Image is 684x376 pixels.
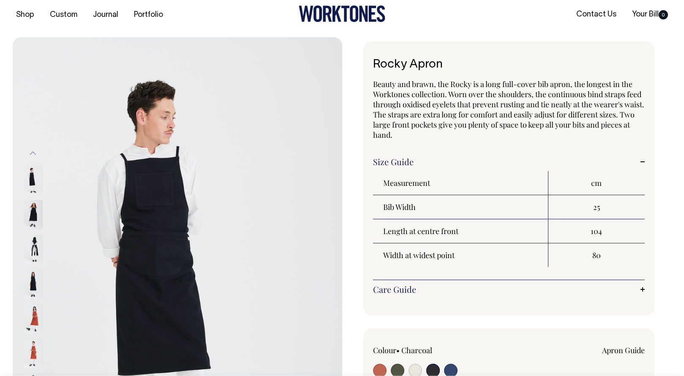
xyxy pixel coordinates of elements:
[131,8,166,22] a: Portfolio
[373,171,548,195] th: Measurement
[373,157,645,167] a: Size Guide
[396,345,400,355] span: •
[13,8,38,22] a: Shop
[24,200,43,229] img: charcoal
[573,8,620,22] a: Contact Us
[46,8,81,22] a: Custom
[548,219,645,243] td: 104
[24,234,43,264] img: charcoal
[24,304,43,333] img: rust
[548,171,645,195] th: cm
[548,195,645,219] td: 25
[373,345,482,355] div: Colour
[401,345,432,355] label: Charcoal
[27,144,39,163] button: Previous
[602,345,645,355] a: Apron Guide
[24,165,43,195] img: charcoal
[373,195,548,219] th: Bib Width
[373,79,644,140] span: Beauty and brawn, the Rocky is a long full-cover bib apron, the longest in the Worktones collecti...
[24,269,43,299] img: charcoal
[629,8,671,22] a: Your Bill0
[90,8,122,22] a: Journal
[373,243,548,267] th: Width at widest point
[548,243,645,267] td: 80
[373,58,645,71] h1: Rocky Apron
[373,219,548,243] th: Length at centre front
[24,338,43,368] img: rust
[659,10,668,19] span: 0
[373,284,645,294] a: Care Guide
